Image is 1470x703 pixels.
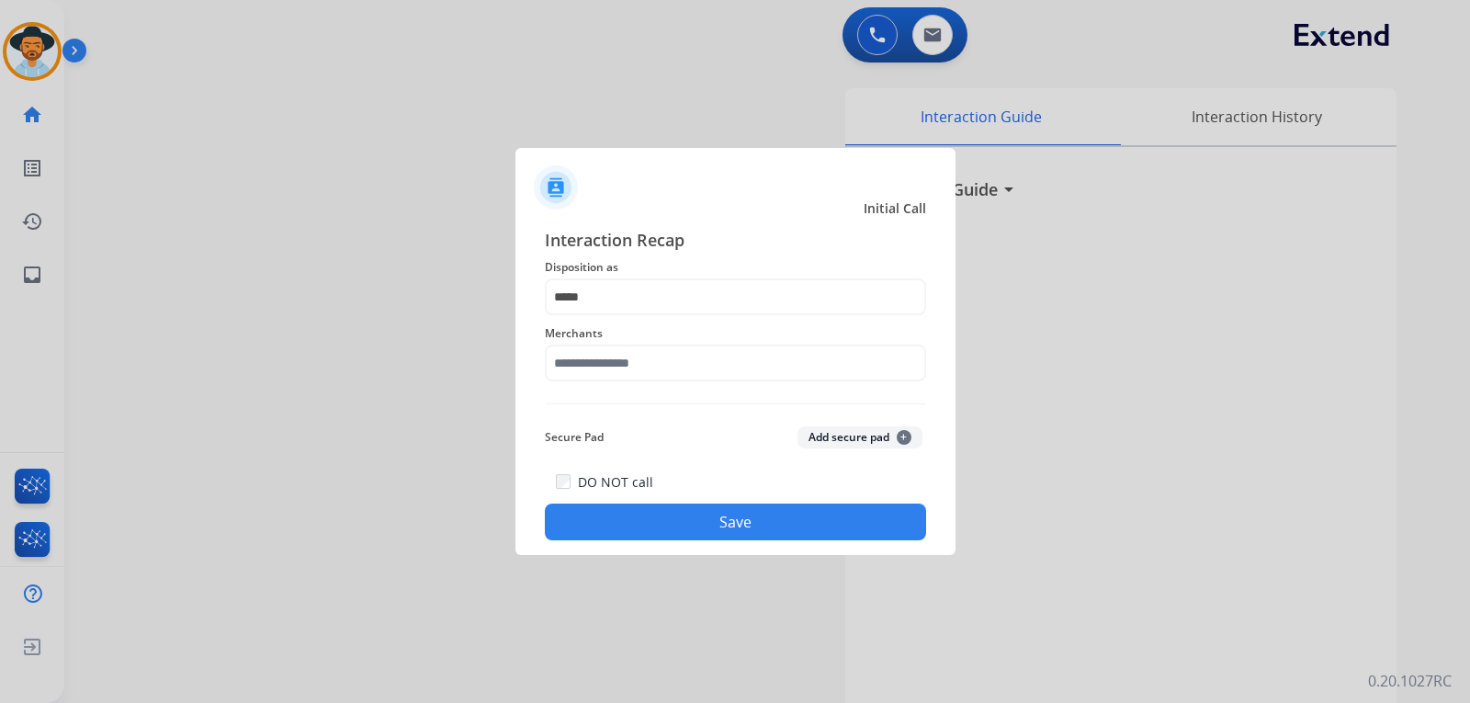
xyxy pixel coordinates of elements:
button: Add secure pad+ [797,426,922,448]
label: DO NOT call [578,473,653,492]
span: Secure Pad [545,426,604,448]
span: + [897,430,911,445]
img: contactIcon [534,165,578,210]
span: Disposition as [545,256,926,278]
p: 0.20.1027RC [1368,670,1452,692]
img: contact-recap-line.svg [545,403,926,404]
span: Initial Call [864,199,926,218]
button: Save [545,504,926,540]
span: Interaction Recap [545,227,926,256]
span: Merchants [545,323,926,345]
